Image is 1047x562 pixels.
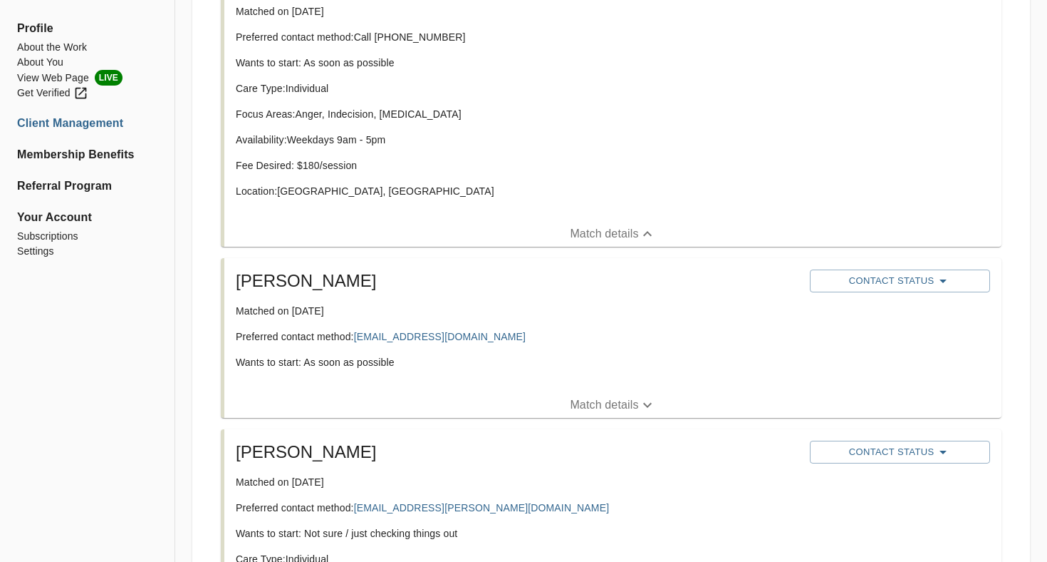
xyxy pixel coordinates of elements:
[236,30,798,44] p: Preferred contact method: Call [PHONE_NUMBER]
[236,526,798,541] p: Wants to start: Not sure / just checking things out
[236,133,798,147] p: Availability: Weekdays 9am - 5pm
[17,20,157,37] span: Profile
[236,475,798,489] p: Matched on [DATE]
[17,40,157,55] a: About the Work
[817,444,983,461] span: Contact Status
[236,270,798,292] h5: [PERSON_NAME]
[236,184,798,198] p: Location: [GEOGRAPHIC_DATA], [GEOGRAPHIC_DATA]
[17,178,157,195] a: Referral Program
[570,397,638,414] p: Match details
[17,70,157,86] a: View Web PageLIVE
[236,4,798,19] p: Matched on [DATE]
[17,70,157,86] li: View Web Page
[95,70,123,86] span: LIVE
[570,225,638,242] p: Match details
[17,229,157,244] a: Subscriptions
[17,55,157,70] a: About You
[236,501,798,515] p: Preferred contact method:
[17,86,88,101] div: Get Verified
[224,392,1001,418] button: Match details
[17,146,157,163] a: Membership Benefits
[236,355,798,369] p: Wants to start: As soon as possible
[236,158,798,173] p: Fee Desired: $ 180 /session
[236,107,798,121] p: Focus Areas: Anger, Indecision, [MEDICAL_DATA]
[17,115,157,132] a: Client Management
[17,86,157,101] a: Get Verified
[236,56,798,70] p: Wants to start: As soon as possible
[354,502,610,514] a: [EMAIL_ADDRESS][PERSON_NAME][DOMAIN_NAME]
[810,441,990,464] button: Contact Status
[17,209,157,226] span: Your Account
[236,81,798,96] p: Care Type: Individual
[236,441,798,464] h5: [PERSON_NAME]
[354,331,526,342] a: [EMAIL_ADDRESS][DOMAIN_NAME]
[236,329,798,344] p: Preferred contact method:
[17,244,157,259] a: Settings
[224,221,1001,247] button: Match details
[236,304,798,318] p: Matched on [DATE]
[817,272,983,290] span: Contact Status
[810,270,990,292] button: Contact Status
